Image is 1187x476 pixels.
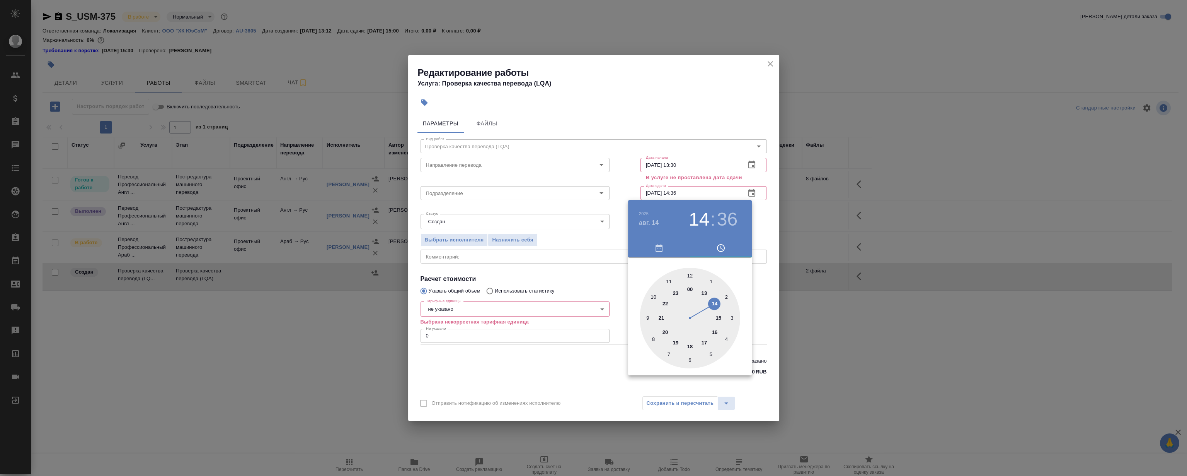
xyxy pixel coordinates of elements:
[639,211,649,216] button: 2025
[710,209,715,230] h3: :
[717,209,737,230] button: 36
[639,218,659,228] button: авг. 14
[689,209,709,230] button: 14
